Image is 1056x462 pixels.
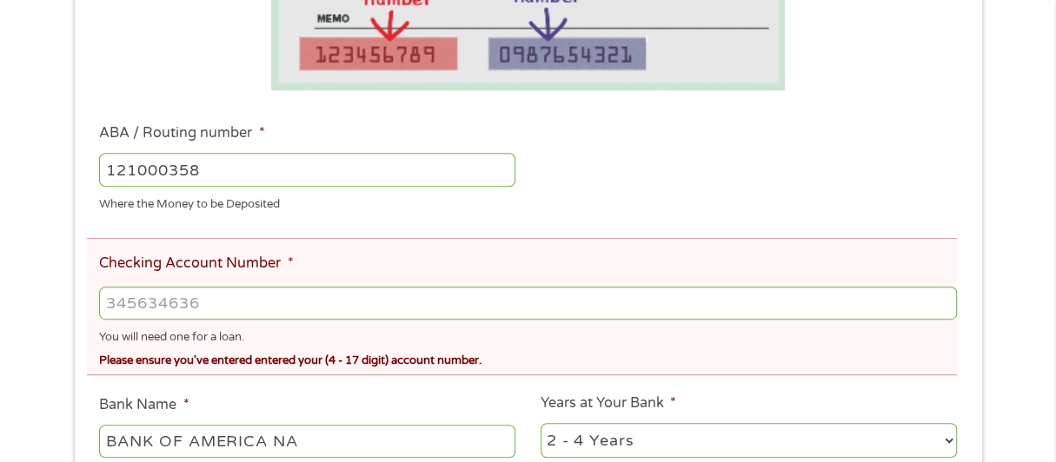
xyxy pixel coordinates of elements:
label: Checking Account Number [99,254,293,273]
label: ABA / Routing number [99,124,264,142]
input: 263177916 [99,153,515,186]
div: Please ensure you've entered entered your (4 - 17 digit) account number. [99,346,956,370]
div: Where the Money to be Deposited [99,189,515,213]
label: Bank Name [99,396,189,414]
input: 345634636 [99,287,956,320]
div: You will need one for a loan. [99,323,956,346]
label: Years at Your Bank [541,394,676,412]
